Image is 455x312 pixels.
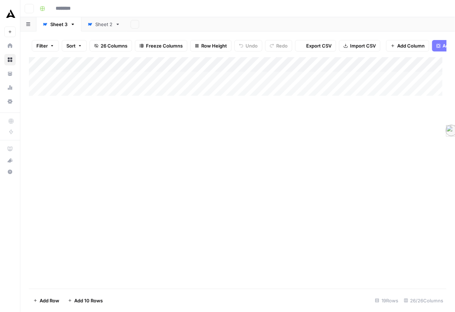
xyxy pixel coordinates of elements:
a: AirOps Academy [4,143,16,155]
a: Sheet 2 [81,17,126,31]
button: Export CSV [295,40,336,51]
div: 19 Rows [372,295,401,306]
a: Home [4,40,16,51]
div: Sheet 2 [95,21,112,28]
span: Redo [276,42,288,49]
button: Row Height [190,40,232,51]
span: 26 Columns [101,42,127,49]
button: Add Row [29,295,64,306]
button: Freeze Columns [135,40,187,51]
button: 26 Columns [90,40,132,51]
a: Settings [4,96,16,107]
span: Add 10 Rows [74,297,103,304]
span: Add Column [397,42,425,49]
button: Filter [32,40,59,51]
button: Import CSV [339,40,380,51]
span: Row Height [201,42,227,49]
button: Workspace: Animalz [4,6,16,24]
span: Undo [246,42,258,49]
button: Undo [234,40,262,51]
button: Sort [62,40,87,51]
span: Filter [36,42,48,49]
span: Add Row [40,297,59,304]
div: 26/26 Columns [401,295,446,306]
span: Import CSV [350,42,376,49]
span: Export CSV [306,42,332,49]
button: What's new? [4,155,16,166]
a: Browse [4,54,16,65]
a: Your Data [4,68,16,79]
button: Redo [265,40,292,51]
div: Sheet 3 [50,21,67,28]
span: Freeze Columns [146,42,183,49]
span: Sort [66,42,76,49]
div: What's new? [5,155,15,166]
img: Animalz Logo [4,8,17,21]
a: Usage [4,82,16,93]
button: Add 10 Rows [64,295,107,306]
a: Sheet 3 [36,17,81,31]
button: Help + Support [4,166,16,178]
button: Add Column [386,40,429,51]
